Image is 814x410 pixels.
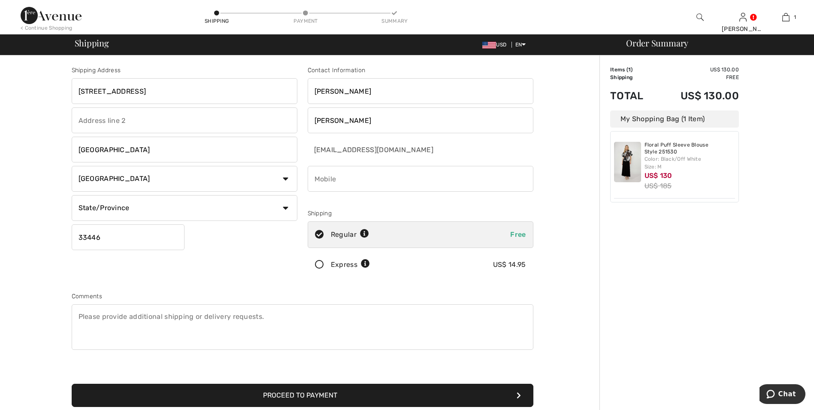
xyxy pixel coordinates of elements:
[610,66,657,73] td: Items ( )
[657,66,739,73] td: US$ 130.00
[628,67,631,73] span: 1
[308,78,533,104] input: First name
[760,384,805,406] iframe: Opens a widget where you can chat to one of our agents
[610,81,657,110] td: Total
[614,142,641,182] img: Floral Puff Sleeve Blouse Style 251530
[616,39,809,47] div: Order Summary
[782,12,790,22] img: My Bag
[204,17,230,25] div: Shipping
[739,12,747,22] img: My Info
[21,24,73,32] div: < Continue Shopping
[645,182,672,190] s: US$ 185
[293,17,318,25] div: Payment
[610,110,739,128] div: My Shopping Bag (1 Item)
[493,260,526,270] div: US$ 14.95
[482,42,496,49] img: US Dollar
[331,229,369,240] div: Regular
[72,137,297,162] input: City
[645,171,672,180] span: US$ 130
[75,39,109,47] span: Shipping
[645,155,735,171] div: Color: Black/Off White Size: M
[21,7,82,24] img: 1ère Avenue
[696,12,704,22] img: search the website
[308,66,533,75] div: Contact Information
[794,13,796,21] span: 1
[72,292,533,301] div: Comments
[308,107,533,133] input: Last name
[657,81,739,110] td: US$ 130.00
[308,209,533,218] div: Shipping
[510,230,526,239] span: Free
[308,137,477,162] input: E-mail
[331,260,370,270] div: Express
[482,42,510,48] span: USD
[645,142,735,155] a: Floral Puff Sleeve Blouse Style 251530
[72,384,533,407] button: Proceed to Payment
[72,78,297,104] input: Address line 1
[381,17,407,25] div: Summary
[515,42,526,48] span: EN
[657,73,739,81] td: Free
[765,12,807,22] a: 1
[72,107,297,133] input: Address line 2
[72,66,297,75] div: Shipping Address
[722,24,764,34] div: [PERSON_NAME]
[72,224,185,250] input: Zip/Postal Code
[308,166,533,192] input: Mobile
[610,73,657,81] td: Shipping
[739,13,747,21] a: Sign In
